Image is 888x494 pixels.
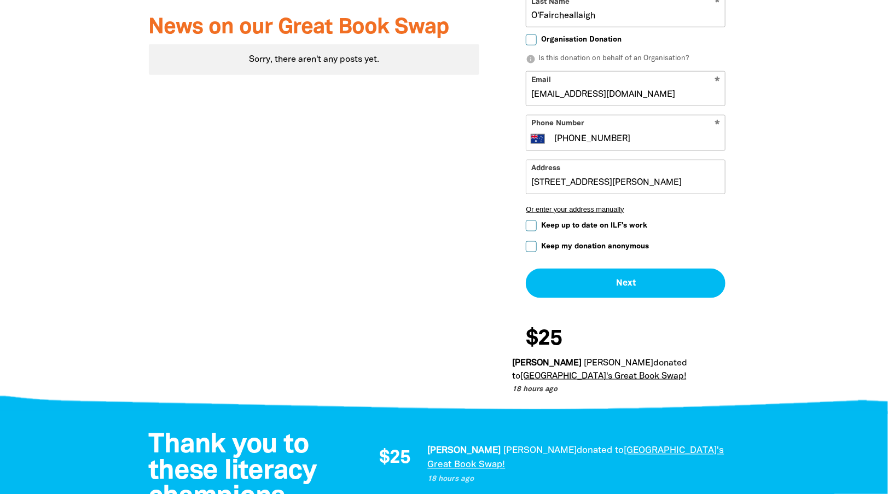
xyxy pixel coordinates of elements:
[577,447,624,455] span: donated to
[427,447,724,469] a: [GEOGRAPHIC_DATA]'s Great Book Swap!
[512,359,687,380] span: donated to
[584,359,653,367] em: [PERSON_NAME]
[427,474,728,485] p: 18 hours ago
[541,241,649,252] span: Keep my donation anonymous
[526,54,726,65] p: Is this donation on behalf of an Organisation?
[512,322,739,396] div: Donation stream
[149,16,480,40] h3: News on our Great Book Swap
[526,34,537,45] input: Organisation Donation
[526,54,536,64] i: info
[520,373,686,380] a: [GEOGRAPHIC_DATA]'s Great Book Swap!
[526,328,562,350] span: $25
[512,359,582,367] em: [PERSON_NAME]
[149,44,480,75] div: Paginated content
[379,450,410,468] span: $25
[526,220,537,231] input: Keep up to date on ILF's work
[541,220,647,231] span: Keep up to date on ILF's work
[149,44,480,75] div: Sorry, there aren't any posts yet.
[715,120,720,130] i: Required
[367,444,728,485] div: Donation stream
[503,447,577,455] em: [PERSON_NAME]
[541,34,622,45] span: Organisation Donation
[427,447,501,455] em: [PERSON_NAME]
[512,385,730,396] p: 18 hours ago
[526,241,537,252] input: Keep my donation anonymous
[526,269,726,298] button: Next
[526,205,726,213] button: Or enter your address manually
[367,444,728,485] div: Paginated content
